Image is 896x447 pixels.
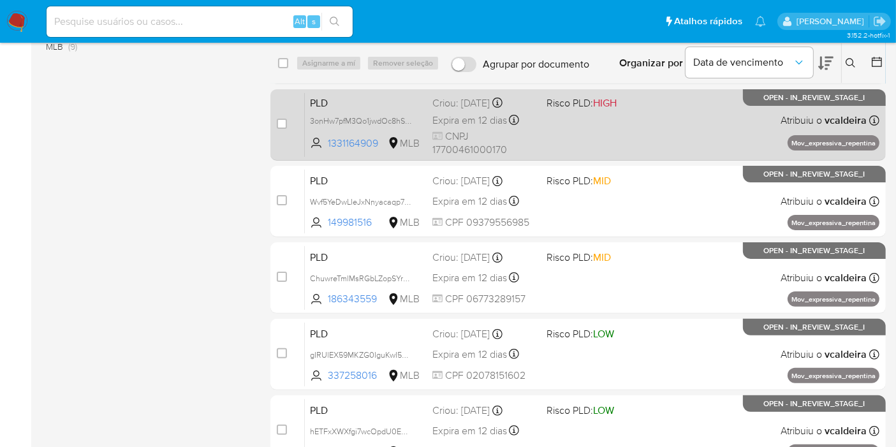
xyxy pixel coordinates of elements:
a: Sair [873,15,886,28]
span: s [312,15,316,27]
button: search-icon [321,13,348,31]
span: Atalhos rápidos [674,15,742,28]
span: 3.152.2-hotfix-1 [847,30,890,40]
span: Alt [295,15,305,27]
input: Pesquise usuários ou casos... [47,13,353,30]
a: Notificações [755,16,766,27]
p: vitoria.caldeira@mercadolivre.com [797,15,869,27]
